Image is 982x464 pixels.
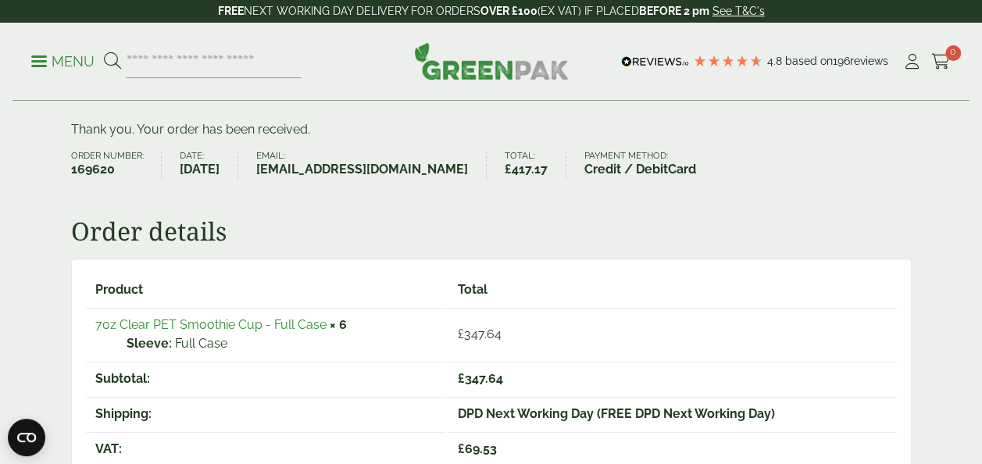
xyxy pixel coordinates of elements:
bdi: 347.64 [457,327,501,341]
span: reviews [850,55,888,67]
li: Payment method: [584,152,714,179]
p: Full Case [127,334,437,353]
strong: × 6 [330,317,347,332]
span: £ [505,162,512,177]
strong: 169620 [71,160,144,179]
strong: [DATE] [180,160,220,179]
li: Email: [256,152,487,179]
i: My Account [902,54,922,70]
span: Based on [785,55,833,67]
div: 4.79 Stars [693,54,763,68]
span: 0 [945,45,961,61]
th: Subtotal: [86,362,447,395]
a: 7oz Clear PET Smoothie Cup - Full Case [95,317,327,332]
button: Open CMP widget [8,419,45,456]
span: 196 [833,55,850,67]
h2: Order details [71,216,912,246]
p: Thank you. Your order has been received. [71,120,912,139]
bdi: 417.17 [505,162,548,177]
span: 4.8 [767,55,785,67]
td: DPD Next Working Day (FREE DPD Next Working Day) [448,397,896,430]
span: £ [457,327,463,341]
i: Cart [931,54,951,70]
span: £ [457,371,464,386]
span: 69.53 [457,441,496,456]
th: Total [448,273,896,306]
span: £ [457,441,464,456]
a: Menu [31,52,95,68]
img: GreenPak Supplies [414,42,569,80]
li: Total: [505,152,566,179]
p: Menu [31,52,95,71]
strong: FREE [218,5,244,17]
strong: OVER £100 [480,5,537,17]
th: Shipping: [86,397,447,430]
strong: BEFORE 2 pm [639,5,709,17]
strong: Sleeve: [127,334,172,353]
a: 0 [931,50,951,73]
img: REVIEWS.io [621,56,689,67]
li: Date: [180,152,238,179]
li: Order number: [71,152,162,179]
span: 347.64 [457,371,502,386]
strong: Credit / DebitCard [584,160,696,179]
th: Product [86,273,447,306]
a: See T&C's [712,5,765,17]
strong: [EMAIL_ADDRESS][DOMAIN_NAME] [256,160,468,179]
